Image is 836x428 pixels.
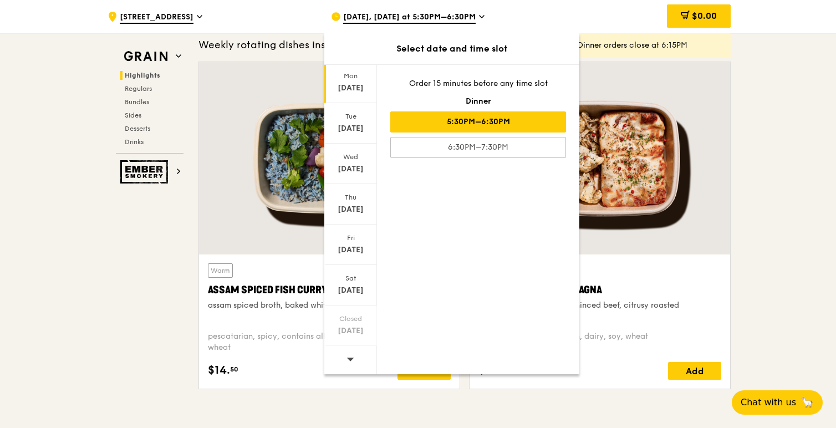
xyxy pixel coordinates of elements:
[326,244,375,256] div: [DATE]
[326,123,375,134] div: [DATE]
[390,78,566,89] div: Order 15 minutes before any time slot
[125,98,149,106] span: Bundles
[198,37,731,53] div: Weekly rotating dishes inspired by flavours from around the world.
[120,160,171,184] img: Ember Smokery web logo
[208,362,230,379] span: $14.
[125,111,141,119] span: Sides
[208,282,451,298] div: Assam Spiced Fish Curry
[741,396,796,409] span: Chat with us
[326,274,375,283] div: Sat
[578,40,722,51] div: Dinner orders close at 6:15PM
[326,72,375,80] div: Mon
[668,362,721,380] div: Add
[125,72,160,79] span: Highlights
[390,137,566,158] div: 6:30PM–7:30PM
[326,83,375,94] div: [DATE]
[326,152,375,161] div: Wed
[208,300,451,311] div: assam spiced broth, baked white fish, butterfly blue pea rice
[120,47,171,67] img: Grain web logo
[120,12,193,24] span: [STREET_ADDRESS]
[801,396,814,409] span: 🦙
[390,96,566,107] div: Dinner
[326,233,375,242] div: Fri
[343,12,476,24] span: [DATE], [DATE] at 5:30PM–6:30PM
[208,331,451,353] div: pescatarian, spicy, contains allium, egg, nuts, shellfish, soy, wheat
[326,314,375,323] div: Closed
[326,164,375,175] div: [DATE]
[732,390,823,415] button: Chat with us🦙
[208,263,233,278] div: Warm
[390,111,566,133] div: 5:30PM–6:30PM
[326,112,375,121] div: Tue
[125,138,144,146] span: Drinks
[326,325,375,337] div: [DATE]
[478,282,721,298] div: Plant-Based Beef Lasagna
[692,11,717,21] span: $0.00
[326,204,375,215] div: [DATE]
[125,125,150,133] span: Desserts
[326,285,375,296] div: [DATE]
[478,331,721,353] div: vegetarian, contains allium, dairy, soy, wheat
[230,365,238,374] span: 50
[125,85,152,93] span: Regulars
[478,300,721,322] div: fennel seed, plant-based minced beef, citrusy roasted cauliflower
[326,193,375,202] div: Thu
[397,362,451,380] div: Add
[324,42,579,55] div: Select date and time slot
